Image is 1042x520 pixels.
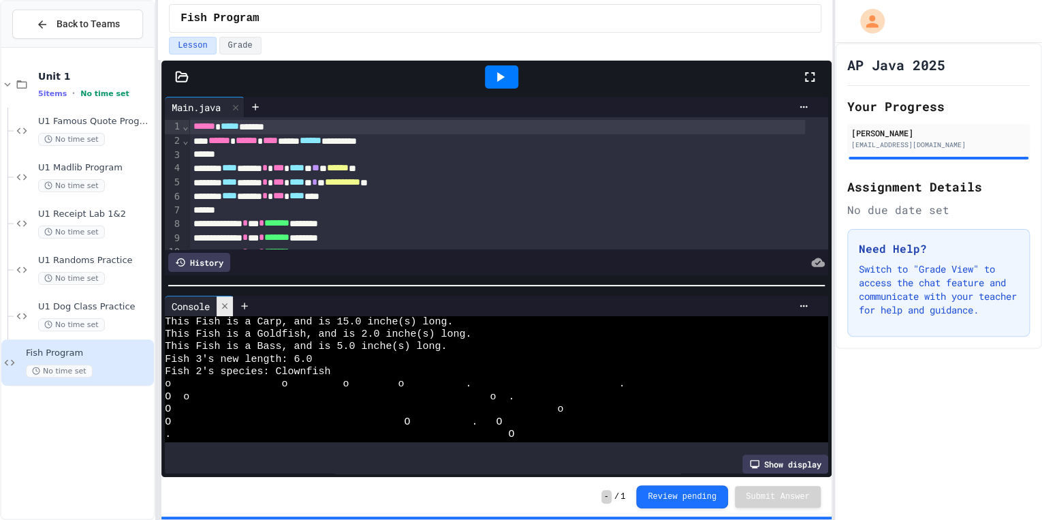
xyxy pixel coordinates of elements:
span: Back to Teams [57,17,120,31]
div: History [168,253,230,272]
span: No time set [38,179,105,192]
div: 3 [165,149,182,162]
span: This Fish is a Bass, and is 5.0 inche(s) long. [165,341,447,353]
div: 4 [165,162,182,176]
span: No time set [38,226,105,239]
span: Fish 2's species: Clownfish [165,366,330,378]
span: Fish 3's new length: 6.0 [165,354,312,366]
span: Fold line [182,135,189,146]
span: • [72,88,75,99]
div: 8 [165,217,182,232]
div: No due date set [847,202,1030,218]
div: Show display [742,455,828,474]
div: Console [165,296,234,316]
span: Submit Answer [746,491,810,502]
span: U1 Famous Quote Program [38,116,151,127]
span: U1 Randoms Practice [38,255,151,266]
span: 5 items [38,89,67,98]
span: O O . O [165,416,502,429]
span: No time set [38,133,105,146]
div: My Account [846,5,888,37]
button: Lesson [169,37,216,55]
span: O o o . [165,391,514,403]
span: . O [165,429,514,441]
div: 7 [165,204,182,217]
h2: Assignment Details [847,177,1030,196]
span: Unit 1 [38,70,151,82]
button: Submit Answer [735,486,821,508]
span: No time set [80,89,129,98]
h3: Need Help? [859,241,1018,257]
div: Main.java [165,100,227,114]
button: Back to Teams [12,10,143,39]
span: U1 Receipt Lab 1&2 [38,209,151,220]
div: [PERSON_NAME] [851,127,1026,139]
div: Main.java [165,97,244,117]
div: [EMAIL_ADDRESS][DOMAIN_NAME] [851,140,1026,150]
div: 1 [165,120,182,134]
span: / [614,491,619,502]
button: Grade [219,37,262,55]
div: 9 [165,232,182,246]
span: - [601,490,612,504]
span: No time set [26,365,93,378]
h1: AP Java 2025 [847,55,945,74]
span: o o o o . . [165,378,625,391]
div: 10 [165,245,182,260]
span: U1 Madlib Program [38,162,151,174]
span: This Fish is a Carp, and is 15.0 inche(s) long. [165,316,453,328]
span: No time set [38,272,105,285]
div: 6 [165,190,182,204]
span: This Fish is a Goldfish, and is 2.0 inche(s) long. [165,328,471,341]
button: Review pending [636,485,728,508]
span: Fish Program [180,10,259,27]
span: Fold line [182,121,189,132]
span: O o [165,403,563,416]
span: No time set [38,318,105,331]
div: 2 [165,134,182,149]
div: Console [165,299,217,313]
span: U1 Dog Class Practice [38,301,151,313]
p: Switch to "Grade View" to access the chat feature and communicate with your teacher for help and ... [859,262,1018,317]
span: 1 [620,491,625,502]
span: Fish Program [26,348,151,359]
div: 5 [165,176,182,190]
h2: Your Progress [847,97,1030,116]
